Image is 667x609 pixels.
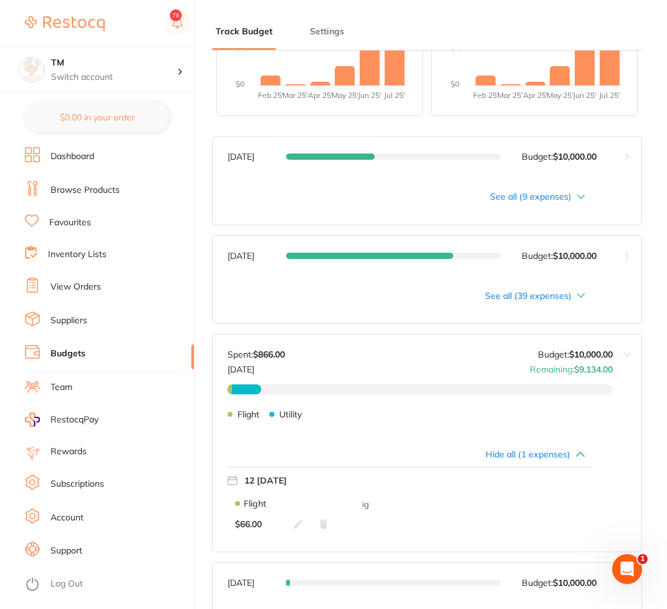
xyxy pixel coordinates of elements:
[50,578,83,590] a: Log Out
[553,151,597,162] strong: $10,000.00
[235,519,279,529] span: $ 66.00
[49,217,91,229] a: Favourites
[48,248,107,261] a: Inventory Lists
[50,381,72,394] a: Team
[522,251,597,261] p: Budget:
[50,184,120,197] a: Browse Products
[253,349,285,360] strong: $866.00
[212,26,276,37] button: Track Budget
[244,475,287,485] span: 12 [DATE]
[50,314,87,327] a: Suppliers
[228,349,285,359] p: Spent:
[25,412,98,427] a: RestocqPay
[50,545,82,557] a: Support
[574,364,613,375] strong: $9,134.00
[522,152,597,162] p: Budget:
[638,554,648,564] span: 1
[228,152,281,162] p: [DATE]
[50,348,85,360] a: Budgets
[25,9,105,38] a: Restocq Logo
[228,359,285,374] p: [DATE]
[553,577,597,588] strong: $10,000.00
[228,291,585,301] div: See all (39 expenses)
[530,359,613,374] p: Remaining:
[50,150,94,163] a: Dashboard
[50,414,98,426] span: RestocqPay
[25,412,40,427] img: RestocqPay
[50,478,104,490] a: Subscriptions
[25,102,169,132] button: $0.00 in your order
[50,281,101,293] a: View Orders
[228,578,281,588] p: [DATE]
[25,16,105,31] img: Restocq Logo
[306,26,348,37] button: Settings
[228,251,281,261] p: [DATE]
[538,349,613,359] p: Budget:
[51,57,177,69] h4: TM
[25,575,190,595] button: Log Out
[522,578,597,588] p: Budget:
[362,499,369,509] div: ig
[279,409,302,419] p: Utility
[19,57,44,82] img: TM
[235,498,335,509] div: Flight
[228,192,585,202] div: See all (9 expenses)
[612,554,642,584] iframe: Intercom live chat
[50,446,87,458] a: Rewards
[238,409,259,419] p: Flight
[51,71,177,84] p: Switch account
[553,250,597,261] strong: $10,000.00
[569,349,613,360] strong: $10,000.00
[50,512,84,524] a: Account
